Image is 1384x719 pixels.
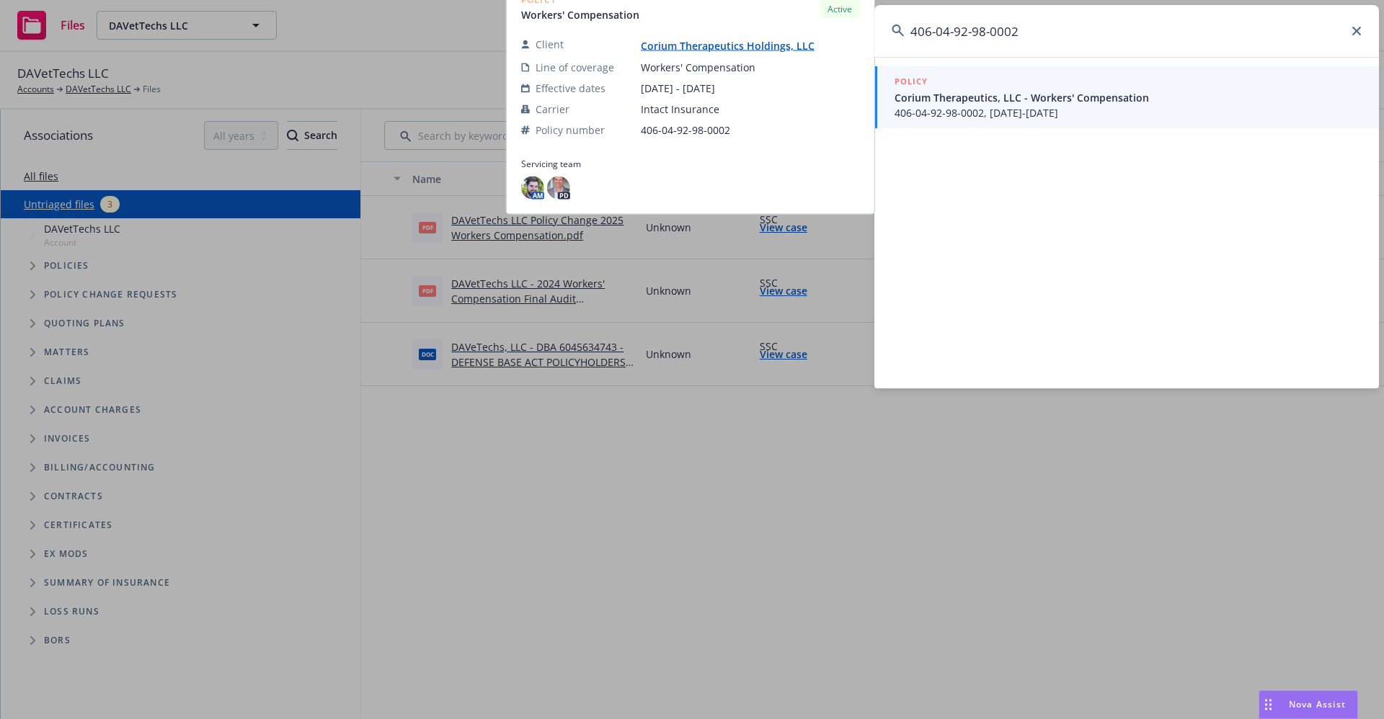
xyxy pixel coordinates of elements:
span: 406-04-92-98-0002, [DATE]-[DATE] [895,105,1362,120]
span: Nova Assist [1289,698,1346,710]
a: POLICYCorium Therapeutics, LLC - Workers' Compensation406-04-92-98-0002, [DATE]-[DATE] [874,66,1379,128]
div: Drag to move [1259,691,1277,718]
h5: POLICY [895,74,928,89]
button: Nova Assist [1259,690,1358,719]
input: Search... [874,5,1379,57]
span: Corium Therapeutics, LLC - Workers' Compensation [895,90,1362,105]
